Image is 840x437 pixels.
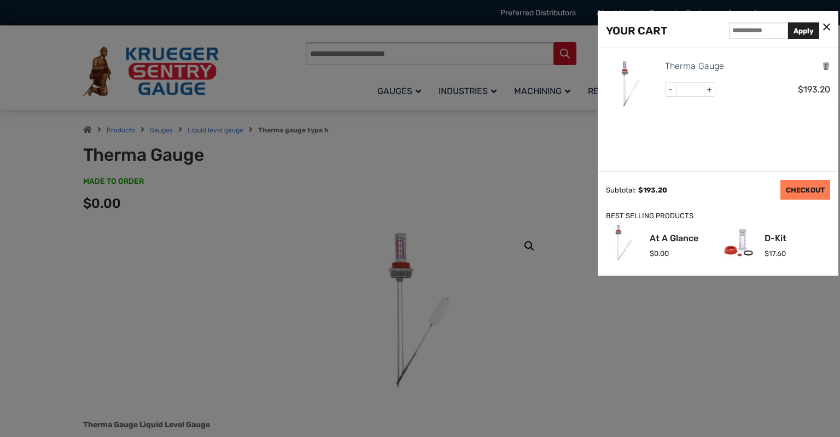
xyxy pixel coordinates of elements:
[765,249,769,258] span: $
[638,186,667,194] span: 193.20
[780,180,830,200] a: CHECKOUT
[606,186,635,194] div: Subtotal:
[765,234,786,243] a: D-Kit
[638,186,643,194] span: $
[665,59,725,73] a: Therma Gauge
[721,225,756,260] img: D-Kit
[788,22,819,39] button: Apply
[650,249,669,258] span: 0.00
[765,249,786,258] span: 17.60
[606,211,830,222] div: BEST SELLING PRODUCTS
[798,84,803,95] span: $
[822,61,830,71] a: Remove this item
[666,83,676,97] span: -
[606,225,641,260] img: At A Glance
[650,234,698,243] a: At A Glance
[704,83,715,97] span: +
[650,249,654,258] span: $
[606,22,667,39] div: YOUR CART
[798,84,830,95] span: 193.20
[606,59,655,108] img: Therma Gauge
